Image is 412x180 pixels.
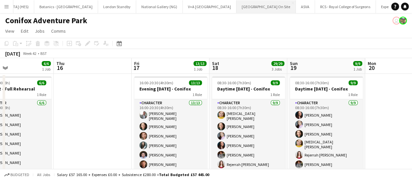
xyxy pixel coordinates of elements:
span: All jobs [36,172,51,177]
h3: Evening [DATE] - Conifox [134,86,207,92]
span: 6/6 [37,80,46,85]
button: [GEOGRAPHIC_DATA] On Site [236,0,296,13]
app-job-card: 16:00-20:30 (4h30m)13/13Evening [DATE] - Conifox1 RoleCharacter13/1316:00-20:30 (4h30m)[PERSON_NA... [134,76,207,173]
span: 16 [55,64,64,72]
span: 29/29 [271,61,284,66]
h3: Daytime [DATE] - Conifox [290,86,363,92]
span: 08:30-16:00 (7h30m) [217,80,251,85]
span: 9/9 [348,80,358,85]
app-job-card: 08:30-16:00 (7h30m)9/9Daytime [DATE] - Conifox1 RoleCharacter9/908:30-16:00 (7h30m)[MEDICAL_DATA]... [212,76,285,173]
button: RCS - Royal College of Surgeons [315,0,376,13]
h1: Conifox Adventure Park [5,16,87,25]
button: Budgeted [3,171,30,178]
div: Salary £57 165.00 + Expenses £0.00 + Subsistence £280.00 = [57,172,209,177]
span: View [5,28,14,34]
span: 20 [367,64,376,72]
button: Botanics - [GEOGRAPHIC_DATA] [34,0,98,13]
div: [DATE] [5,50,20,57]
div: 3 Jobs [272,67,284,72]
div: BST [40,51,47,56]
span: Jobs [35,28,45,34]
button: V+A [GEOGRAPHIC_DATA] [183,0,236,13]
span: Thu [56,60,64,66]
a: Edit [18,27,31,35]
a: Comms [49,27,68,35]
span: 1 Role [37,92,46,97]
span: Sat [212,60,219,66]
span: Sun [290,60,298,66]
button: ASVA [296,0,315,13]
span: 18 [211,64,219,72]
h3: Daytime [DATE] - Conifox [212,86,285,92]
button: London Standby [98,0,136,13]
span: Week 42 [21,51,38,56]
span: 9/9 [353,61,362,66]
div: 1 Job [194,67,206,72]
span: 19 [289,64,298,72]
span: Fri [134,60,139,66]
app-user-avatar: Eldina Munatay [392,17,400,25]
span: 6/6 [42,61,51,66]
span: 13/13 [193,61,206,66]
span: Edit [21,28,28,34]
div: 1 Job [353,67,362,72]
span: Budgeted [10,172,29,177]
span: 16:00-20:30 (4h30m) [139,80,173,85]
span: 08:30-16:00 (7h30m) [295,80,329,85]
a: Jobs [32,27,47,35]
div: 1 Job [42,67,50,72]
a: View [3,27,17,35]
span: 1 Role [270,92,280,97]
app-user-avatar: Alyce Paton [399,17,407,25]
span: 17 [133,64,139,72]
span: 13/13 [189,80,202,85]
app-job-card: 08:30-16:00 (7h30m)9/9Daytime [DATE] - Conifox1 RoleCharacter9/908:30-16:00 (7h30m)[PERSON_NAME][... [290,76,363,173]
span: 1 Role [192,92,202,97]
span: Total Budgeted £57 445.00 [159,172,209,177]
span: 9/9 [271,80,280,85]
span: Comms [51,28,66,34]
span: 1 Role [348,92,358,97]
button: National Gallery (NG) [136,0,183,13]
span: Mon [368,60,376,66]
